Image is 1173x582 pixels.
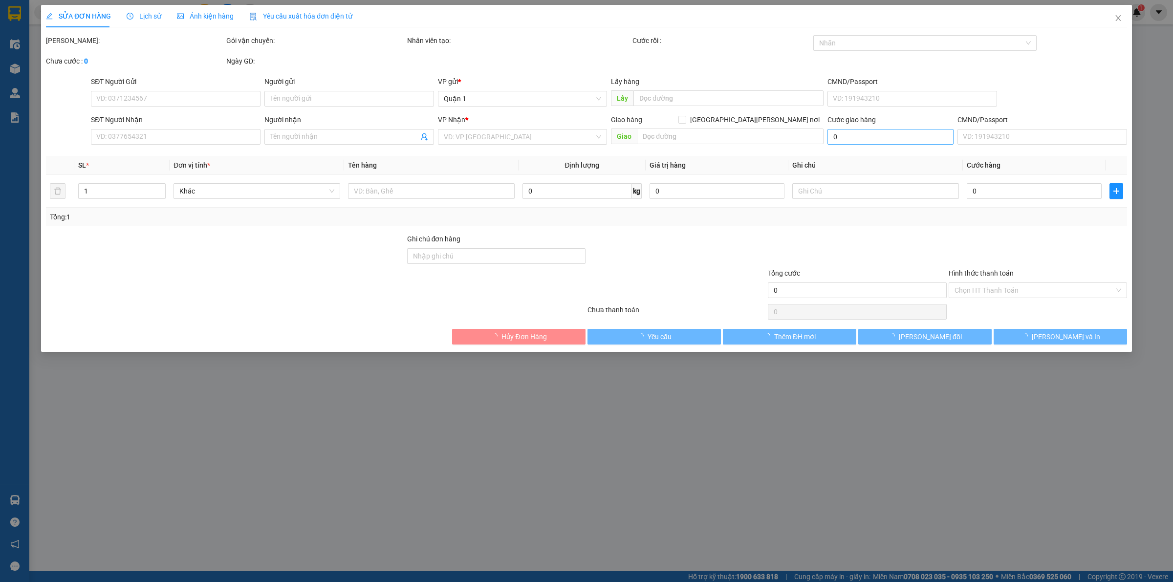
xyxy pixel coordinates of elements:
[587,329,721,345] button: Yêu cầu
[249,12,352,20] span: Yêu cầu xuất hóa đơn điện tử
[888,333,899,340] span: loading
[407,35,631,46] div: Nhân viên tạo:
[127,12,161,20] span: Lịch sử
[858,329,992,345] button: [PERSON_NAME] đổi
[438,116,465,124] span: VP Nhận
[763,333,774,340] span: loading
[46,35,224,46] div: [PERSON_NAME]:
[407,248,586,264] input: Ghi chú đơn hàng
[565,161,599,169] span: Định lượng
[226,56,405,66] div: Ngày GD:
[46,13,53,20] span: edit
[632,183,642,199] span: kg
[650,161,686,169] span: Giá trị hàng
[792,183,959,199] input: Ghi Chú
[91,114,261,125] div: SĐT Người Nhận
[632,35,811,46] div: Cước rồi :
[949,269,1014,277] label: Hình thức thanh toán
[154,191,165,198] span: Decrease Value
[127,13,133,20] span: clock-circle
[827,116,876,124] label: Cước giao hàng
[586,304,767,322] div: Chưa thanh toán
[1110,187,1123,195] span: plus
[611,116,642,124] span: Giao hàng
[50,212,453,222] div: Tổng: 1
[264,114,434,125] div: Người nhận
[157,192,163,198] span: down
[827,76,997,87] div: CMND/Passport
[827,129,954,145] input: Cước giao hàng
[179,184,334,198] span: Khác
[91,76,261,87] div: SĐT Người Gửi
[226,35,405,46] div: Gói vận chuyển:
[491,333,501,340] span: loading
[84,57,88,65] b: 0
[348,161,377,169] span: Tên hàng
[633,90,824,106] input: Dọc đường
[1021,333,1032,340] span: loading
[611,90,633,106] span: Lấy
[348,183,515,199] input: VD: Bàn, Ghế
[46,56,224,66] div: Chưa cước :
[723,329,856,345] button: Thêm ĐH mới
[46,12,111,20] span: SỬA ĐƠN HÀNG
[648,331,672,342] span: Yêu cầu
[177,12,234,20] span: Ảnh kiện hàng
[768,269,800,277] span: Tổng cước
[611,78,639,86] span: Lấy hàng
[501,331,546,342] span: Hủy Đơn Hàng
[957,114,1127,125] div: CMND/Passport
[1105,5,1132,32] button: Close
[1114,14,1122,22] span: close
[420,133,428,141] span: user-add
[1109,183,1123,199] button: plus
[264,76,434,87] div: Người gửi
[452,329,586,345] button: Hủy Đơn Hàng
[686,114,824,125] span: [GEOGRAPHIC_DATA][PERSON_NAME] nơi
[154,184,165,191] span: Increase Value
[249,13,257,21] img: icon
[788,156,963,175] th: Ghi chú
[407,235,461,243] label: Ghi chú đơn hàng
[50,183,65,199] button: delete
[444,91,602,106] span: Quận 1
[177,13,184,20] span: picture
[774,331,816,342] span: Thêm ĐH mới
[611,129,637,144] span: Giao
[174,161,210,169] span: Đơn vị tính
[157,185,163,191] span: up
[438,76,608,87] div: VP gửi
[1032,331,1100,342] span: [PERSON_NAME] và In
[899,331,962,342] span: [PERSON_NAME] đổi
[637,333,648,340] span: loading
[967,161,1000,169] span: Cước hàng
[78,161,86,169] span: SL
[637,129,824,144] input: Dọc đường
[994,329,1127,345] button: [PERSON_NAME] và In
